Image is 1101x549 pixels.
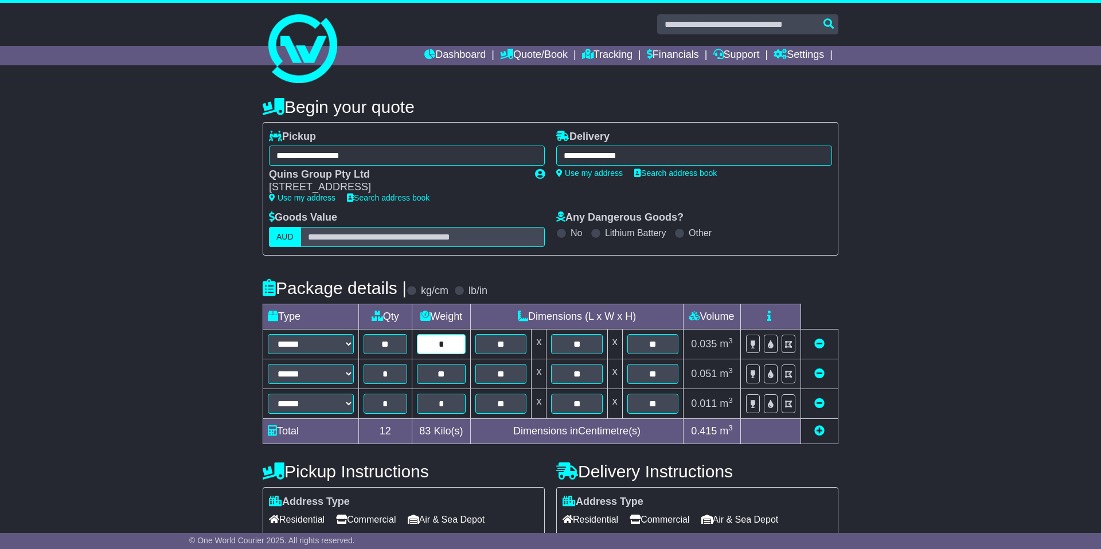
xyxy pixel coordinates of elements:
[263,418,359,444] td: Total
[269,511,325,528] span: Residential
[359,304,412,329] td: Qty
[582,46,633,65] a: Tracking
[691,338,717,350] span: 0.035
[814,338,825,350] a: Remove this item
[471,418,684,444] td: Dimensions in Centimetre(s)
[683,304,740,329] td: Volume
[532,359,546,389] td: x
[269,496,350,508] label: Address Type
[814,368,825,379] a: Remove this item
[689,228,712,238] label: Other
[563,496,643,508] label: Address Type
[424,46,486,65] a: Dashboard
[728,423,733,432] sup: 3
[419,425,431,437] span: 83
[468,285,487,297] label: lb/in
[728,336,733,345] sup: 3
[263,279,407,297] h4: Package details |
[728,366,733,375] sup: 3
[728,396,733,405] sup: 3
[532,389,546,418] td: x
[605,228,666,238] label: Lithium Battery
[269,211,337,224] label: Goods Value
[556,131,610,143] label: Delivery
[814,425,825,437] a: Add new item
[814,398,825,409] a: Remove this item
[720,368,733,379] span: m
[269,193,335,202] a: Use my address
[412,304,471,329] td: Weight
[532,329,546,359] td: x
[269,168,524,181] div: Quins Group Pty Ltd
[500,46,568,65] a: Quote/Book
[691,398,717,409] span: 0.011
[720,425,733,437] span: m
[359,418,412,444] td: 12
[189,536,355,545] span: © One World Courier 2025. All rights reserved.
[607,359,622,389] td: x
[720,338,733,350] span: m
[263,304,359,329] td: Type
[571,228,582,238] label: No
[556,462,838,481] h4: Delivery Instructions
[630,511,689,528] span: Commercial
[634,168,717,178] a: Search address book
[408,511,485,528] span: Air & Sea Depot
[269,181,524,194] div: [STREET_ADDRESS]
[412,418,471,444] td: Kilo(s)
[647,46,699,65] a: Financials
[556,211,684,224] label: Any Dangerous Goods?
[263,97,838,116] h4: Begin your quote
[701,511,779,528] span: Air & Sea Depot
[421,285,448,297] label: kg/cm
[556,168,623,178] a: Use my address
[471,304,684,329] td: Dimensions (L x W x H)
[269,131,316,143] label: Pickup
[691,425,717,437] span: 0.415
[774,46,824,65] a: Settings
[263,462,545,481] h4: Pickup Instructions
[691,368,717,379] span: 0.051
[563,511,618,528] span: Residential
[336,511,396,528] span: Commercial
[713,46,760,65] a: Support
[269,227,301,247] label: AUD
[607,389,622,418] td: x
[607,329,622,359] td: x
[347,193,430,202] a: Search address book
[720,398,733,409] span: m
